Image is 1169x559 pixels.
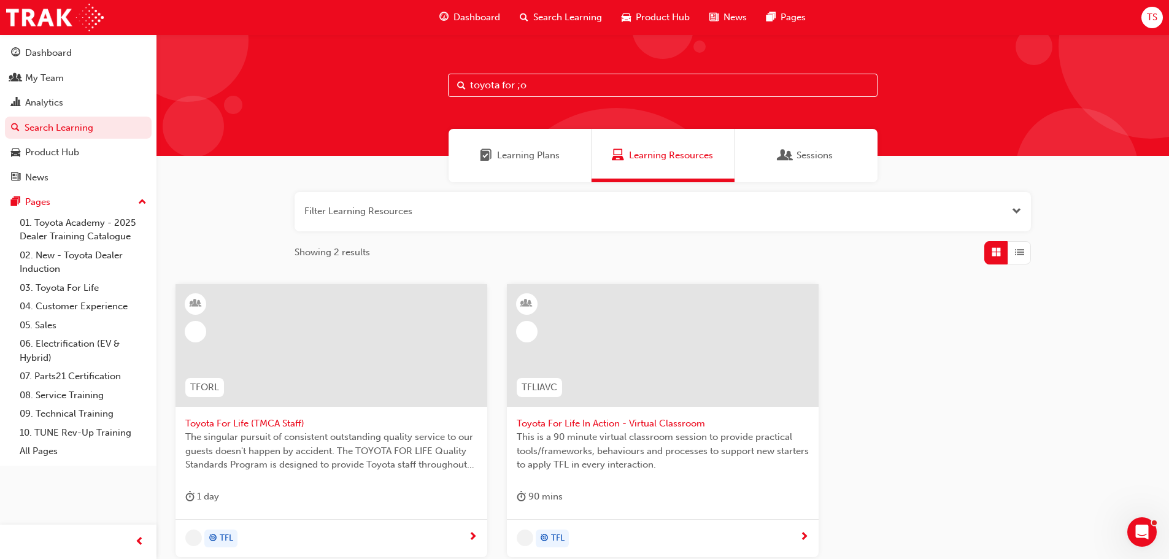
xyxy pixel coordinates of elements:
span: Learning Resources [612,148,624,163]
a: 09. Technical Training [15,404,152,423]
div: 90 mins [517,489,563,504]
div: Pages [25,195,50,209]
a: SessionsSessions [735,129,878,182]
span: guage-icon [439,10,449,25]
span: Toyota For Life In Action - Virtual Classroom [517,417,809,431]
span: List [1015,245,1024,260]
span: duration-icon [517,489,526,504]
button: Pages [5,191,152,214]
span: duration-icon [185,489,195,504]
span: Showing 2 results [295,245,370,260]
span: Pages [781,10,806,25]
span: Toyota For Life (TMCA Staff) [185,417,477,431]
span: undefined-icon [517,530,533,546]
span: next-icon [468,532,477,543]
div: 1 day [185,489,219,504]
span: Learning Resources [629,148,713,163]
span: Sessions [779,148,792,163]
span: up-icon [138,195,147,210]
div: Product Hub [25,145,79,160]
span: TS [1147,10,1157,25]
span: Grid [992,245,1001,260]
span: pages-icon [11,197,20,208]
input: Search... [448,74,878,97]
span: target-icon [540,531,549,547]
span: search-icon [520,10,528,25]
span: next-icon [800,532,809,543]
span: undefined-icon [185,530,202,546]
span: The singular pursuit of consistent outstanding quality service to our guests doesn't happen by ac... [185,430,477,472]
span: car-icon [622,10,631,25]
span: TFORL [190,380,219,395]
a: 05. Sales [15,316,152,335]
a: 07. Parts21 Certification [15,367,152,386]
a: 06. Electrification (EV & Hybrid) [15,334,152,367]
span: TFL [220,531,233,546]
a: 04. Customer Experience [15,297,152,316]
a: 03. Toyota For Life [15,279,152,298]
span: Learning Plans [497,148,560,163]
span: prev-icon [135,534,144,550]
span: Search Learning [533,10,602,25]
button: DashboardMy TeamAnalyticsSearch LearningProduct HubNews [5,39,152,191]
span: search-icon [11,123,20,134]
a: pages-iconPages [757,5,816,30]
span: This is a 90 minute virtual classroom session to provide practical tools/frameworks, behaviours a... [517,430,809,472]
a: news-iconNews [700,5,757,30]
a: Dashboard [5,42,152,64]
a: News [5,166,152,189]
span: target-icon [209,531,217,547]
span: news-icon [11,172,20,183]
span: news-icon [709,10,719,25]
button: Open the filter [1012,204,1021,218]
span: chart-icon [11,98,20,109]
a: 10. TUNE Rev-Up Training [15,423,152,442]
span: car-icon [11,147,20,158]
a: guage-iconDashboard [430,5,510,30]
span: News [723,10,747,25]
button: TS [1141,7,1163,28]
span: Learning Plans [480,148,492,163]
a: TFLIAVCToyota For Life In Action - Virtual ClassroomThis is a 90 minute virtual classroom session... [507,284,819,558]
span: Dashboard [453,10,500,25]
span: TFLIAVC [522,380,557,395]
a: Analytics [5,91,152,114]
a: 02. New - Toyota Dealer Induction [15,246,152,279]
a: TFORLToyota For Life (TMCA Staff)The singular pursuit of consistent outstanding quality service t... [176,284,487,558]
div: My Team [25,71,64,85]
a: 08. Service Training [15,386,152,405]
img: Trak [6,4,104,31]
a: 01. Toyota Academy - 2025 Dealer Training Catalogue [15,214,152,246]
div: Analytics [25,96,63,110]
span: Product Hub [636,10,690,25]
span: TFL [551,531,565,546]
span: people-icon [11,73,20,84]
span: learningResourceType_INSTRUCTOR_LED-icon [191,296,200,312]
a: Learning PlansLearning Plans [449,129,592,182]
a: My Team [5,67,152,90]
a: car-iconProduct Hub [612,5,700,30]
iframe: Intercom live chat [1127,517,1157,547]
a: search-iconSearch Learning [510,5,612,30]
span: guage-icon [11,48,20,59]
a: Learning ResourcesLearning Resources [592,129,735,182]
a: Search Learning [5,117,152,139]
div: News [25,171,48,185]
span: learningResourceType_INSTRUCTOR_LED-icon [522,296,531,312]
a: All Pages [15,442,152,461]
span: pages-icon [766,10,776,25]
a: Product Hub [5,141,152,164]
span: Search [457,79,466,93]
span: Sessions [797,148,833,163]
div: Dashboard [25,46,72,60]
